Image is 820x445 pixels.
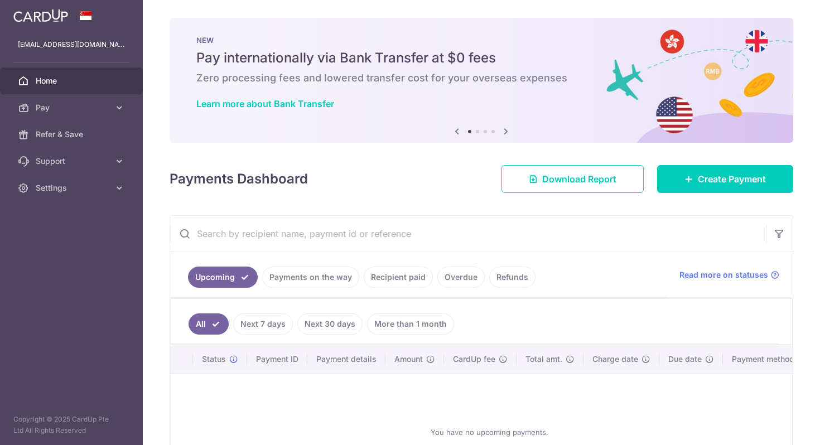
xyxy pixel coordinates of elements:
span: Due date [668,354,702,365]
a: Overdue [437,267,485,288]
a: Upcoming [188,267,258,288]
h4: Payments Dashboard [170,169,308,189]
img: Bank transfer banner [170,18,793,143]
a: Refunds [489,267,536,288]
a: Payments on the way [262,267,359,288]
a: Next 30 days [297,313,363,335]
span: Download Report [542,172,616,186]
h6: Zero processing fees and lowered transfer cost for your overseas expenses [196,71,766,85]
th: Payment details [307,345,385,374]
h5: Pay internationally via Bank Transfer at $0 fees [196,49,766,67]
a: Download Report [501,165,644,193]
a: Create Payment [657,165,793,193]
a: Recipient paid [364,267,433,288]
span: Refer & Save [36,129,109,140]
a: Read more on statuses [679,269,779,280]
p: [EMAIL_ADDRESS][DOMAIN_NAME] [18,39,125,50]
span: Support [36,156,109,167]
span: Status [202,354,226,365]
th: Payment ID [247,345,307,374]
span: Read more on statuses [679,269,768,280]
a: Next 7 days [233,313,293,335]
span: Pay [36,102,109,113]
span: Create Payment [698,172,766,186]
span: Amount [394,354,423,365]
span: Total amt. [525,354,562,365]
span: CardUp fee [453,354,495,365]
a: More than 1 month [367,313,454,335]
p: NEW [196,36,766,45]
span: Home [36,75,109,86]
input: Search by recipient name, payment id or reference [170,216,766,251]
th: Payment method [723,345,808,374]
a: Learn more about Bank Transfer [196,98,334,109]
img: CardUp [13,9,68,22]
a: All [189,313,229,335]
span: Charge date [592,354,638,365]
span: Settings [36,182,109,194]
